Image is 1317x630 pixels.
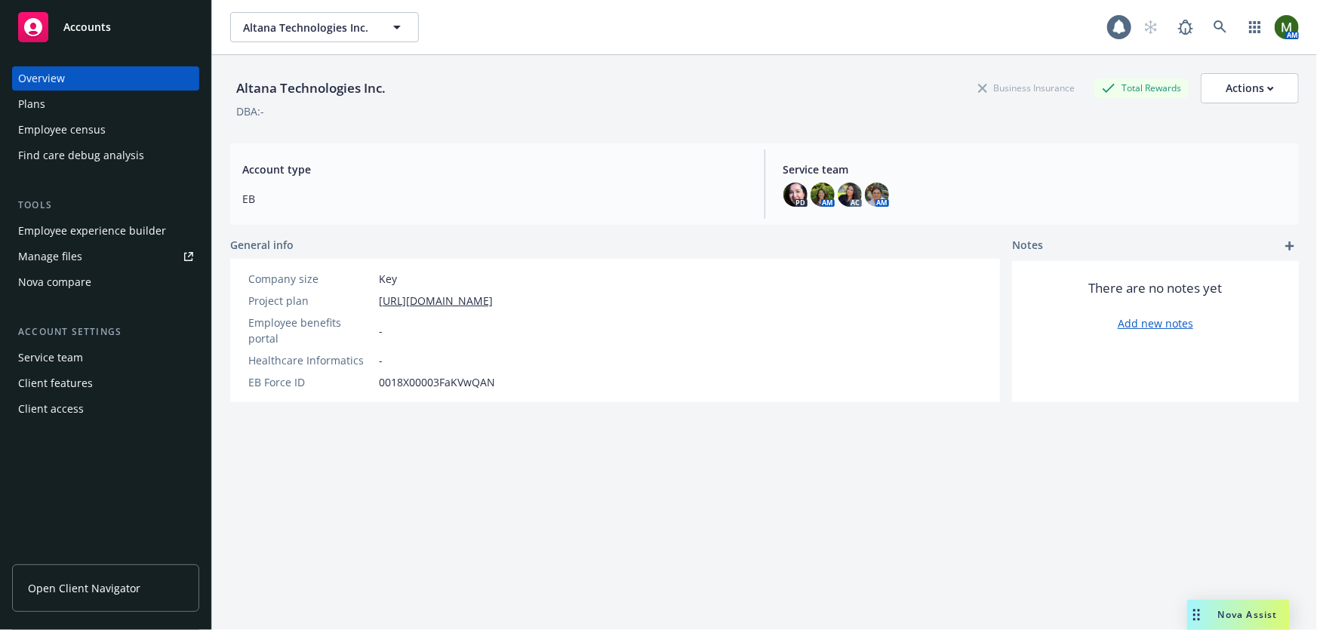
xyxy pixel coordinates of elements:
div: EB Force ID [248,374,373,390]
a: Overview [12,66,199,91]
div: Find care debug analysis [18,143,144,167]
a: Start snowing [1136,12,1166,42]
div: Client features [18,371,93,395]
span: Key [379,271,397,287]
img: photo [865,183,889,207]
div: Project plan [248,293,373,309]
div: Client access [18,397,84,421]
div: Total Rewards [1094,78,1189,97]
a: Employee experience builder [12,219,199,243]
div: Altana Technologies Inc. [230,78,392,98]
div: Employee census [18,118,106,142]
a: Plans [12,92,199,116]
span: Nova Assist [1218,608,1278,621]
span: Accounts [63,21,111,33]
a: Report a Bug [1171,12,1201,42]
button: Actions [1201,73,1299,103]
a: add [1281,237,1299,255]
span: Altana Technologies Inc. [243,20,374,35]
img: photo [811,183,835,207]
div: Business Insurance [971,78,1082,97]
span: There are no notes yet [1089,279,1223,297]
img: photo [1275,15,1299,39]
span: Notes [1012,237,1043,255]
a: Manage files [12,244,199,269]
a: Client access [12,397,199,421]
div: Plans [18,92,45,116]
div: Manage files [18,244,82,269]
div: Company size [248,271,373,287]
span: - [379,323,383,339]
span: EB [242,191,746,207]
button: Altana Technologies Inc. [230,12,419,42]
div: Nova compare [18,270,91,294]
a: Nova compare [12,270,199,294]
div: Actions [1226,74,1274,103]
div: DBA: - [236,103,264,119]
div: Healthcare Informatics [248,352,373,368]
a: Accounts [12,6,199,48]
span: - [379,352,383,368]
button: Nova Assist [1187,600,1290,630]
a: Find care debug analysis [12,143,199,167]
div: Account settings [12,324,199,340]
a: Employee census [12,118,199,142]
div: Drag to move [1187,600,1206,630]
a: Search [1205,12,1235,42]
a: Add new notes [1118,315,1193,331]
div: Employee experience builder [18,219,166,243]
img: photo [783,183,808,207]
a: Switch app [1240,12,1270,42]
div: Tools [12,198,199,213]
div: Service team [18,346,83,370]
a: [URL][DOMAIN_NAME] [379,293,493,309]
span: 0018X00003FaKVwQAN [379,374,495,390]
a: Client features [12,371,199,395]
span: Account type [242,161,746,177]
div: Employee benefits portal [248,315,373,346]
img: photo [838,183,862,207]
span: Service team [783,161,1288,177]
div: Overview [18,66,65,91]
span: Open Client Navigator [28,580,140,596]
span: General info [230,237,294,253]
a: Service team [12,346,199,370]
